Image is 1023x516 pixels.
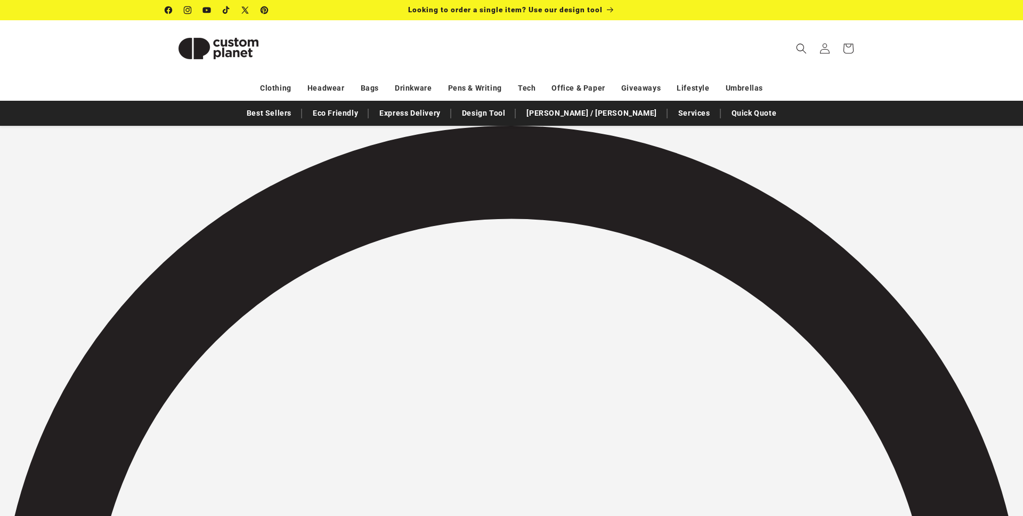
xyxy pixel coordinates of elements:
[457,104,511,123] a: Design Tool
[673,104,716,123] a: Services
[726,79,763,98] a: Umbrellas
[677,79,709,98] a: Lifestyle
[307,104,363,123] a: Eco Friendly
[518,79,535,98] a: Tech
[165,25,272,72] img: Custom Planet
[408,5,603,14] span: Looking to order a single item? Use our design tool
[521,104,662,123] a: [PERSON_NAME] / [PERSON_NAME]
[307,79,345,98] a: Headwear
[790,37,813,60] summary: Search
[260,79,291,98] a: Clothing
[551,79,605,98] a: Office & Paper
[395,79,432,98] a: Drinkware
[726,104,782,123] a: Quick Quote
[361,79,379,98] a: Bags
[621,79,661,98] a: Giveaways
[374,104,446,123] a: Express Delivery
[161,20,276,76] a: Custom Planet
[241,104,297,123] a: Best Sellers
[448,79,502,98] a: Pens & Writing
